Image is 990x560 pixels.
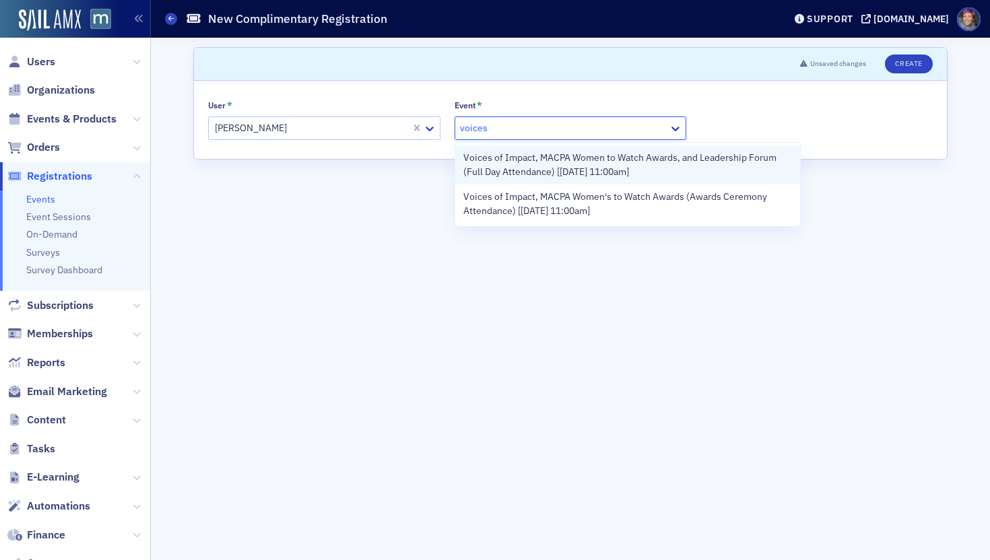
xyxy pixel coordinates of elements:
[455,100,476,110] div: Event
[27,355,65,370] span: Reports
[27,140,60,155] span: Orders
[27,83,95,98] span: Organizations
[7,355,65,370] a: Reports
[27,442,55,456] span: Tasks
[26,193,55,205] a: Events
[7,442,55,456] a: Tasks
[27,499,90,514] span: Automations
[885,55,933,73] button: Create
[90,9,111,30] img: SailAMX
[227,100,232,112] abbr: This field is required
[7,83,95,98] a: Organizations
[7,169,92,184] a: Registrations
[7,326,93,341] a: Memberships
[7,384,107,399] a: Email Marketing
[7,112,117,127] a: Events & Products
[27,112,117,127] span: Events & Products
[7,470,79,485] a: E-Learning
[7,140,60,155] a: Orders
[7,499,90,514] a: Automations
[957,7,981,31] span: Profile
[463,151,793,179] span: Voices of Impact, MACPA Women to Watch Awards, and Leadership Forum (Full Day Attendance) [[DATE]...
[27,326,93,341] span: Memberships
[7,298,94,313] a: Subscriptions
[7,528,65,542] a: Finance
[873,13,949,25] div: [DOMAIN_NAME]
[27,413,66,427] span: Content
[463,190,793,218] span: Voices of Impact, MACPA Women's to Watch Awards (Awards Ceremony Attendance) [[DATE] 11:00am]
[81,9,111,32] a: View Homepage
[477,100,482,112] abbr: This field is required
[208,11,387,27] h1: New Complimentary Registration
[27,169,92,184] span: Registrations
[26,228,77,240] a: On-Demand
[27,298,94,313] span: Subscriptions
[807,13,853,25] div: Support
[27,528,65,542] span: Finance
[7,55,55,69] a: Users
[26,246,60,258] a: Surveys
[19,9,81,31] img: SailAMX
[27,470,79,485] span: E-Learning
[27,55,55,69] span: Users
[7,413,66,427] a: Content
[861,14,954,24] button: [DOMAIN_NAME]
[26,211,91,223] a: Event Sessions
[810,59,866,69] span: Unsaved changes
[208,100,226,110] div: User
[27,384,107,399] span: Email Marketing
[26,264,102,276] a: Survey Dashboard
